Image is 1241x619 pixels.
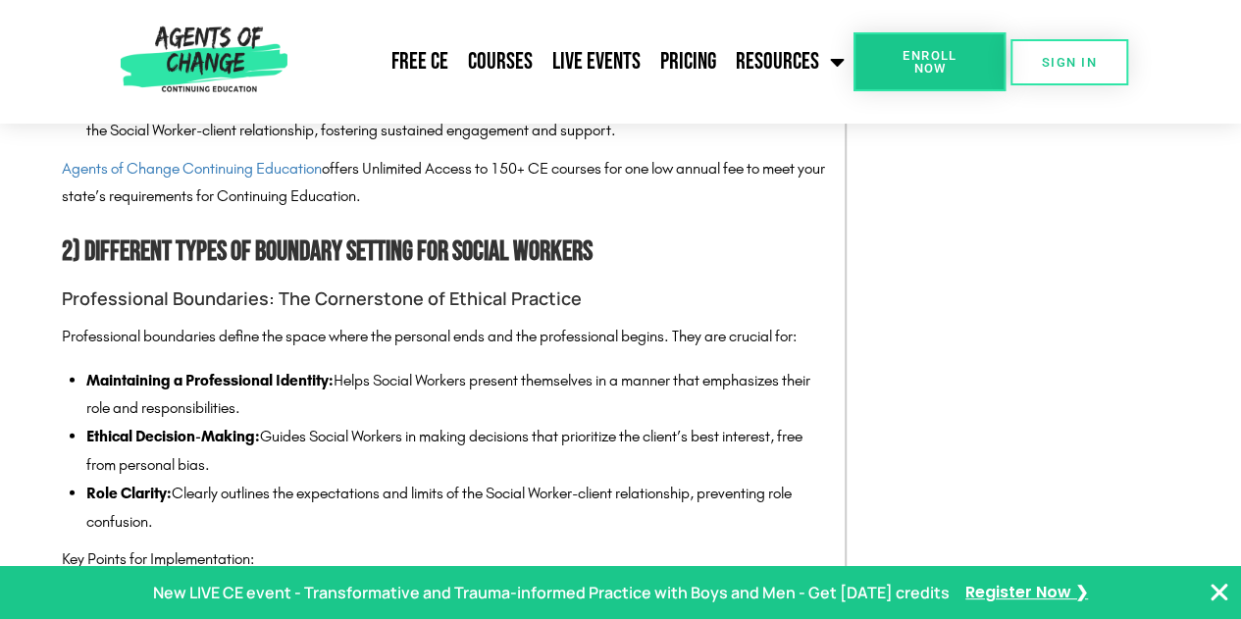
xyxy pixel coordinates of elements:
button: Close Banner [1208,581,1231,604]
a: Register Now ❯ [965,579,1088,607]
p: offers Unlimited Access to 150+ CE courses for one low annual fee to meet your state’s requiremen... [62,155,825,212]
li: Guides Social Workers in making decisions that prioritize the client’s best interest, free from p... [86,423,825,480]
a: Resources [726,37,853,86]
p: New LIVE CE event - Transformative and Trauma-informed Practice with Boys and Men - Get [DATE] cr... [153,579,950,607]
strong: Maintaining a Professional Identity: [86,371,334,389]
a: SIGN IN [1010,39,1128,85]
h2: 2) Different Types of Boundary Setting for Social Workers [62,231,825,275]
li: Clearly outlines the expectations and limits of the Social Worker-client relationship, preventing... [86,480,825,537]
p: Professional boundaries define the space where the personal ends and the professional begins. The... [62,323,825,351]
a: Live Events [543,37,650,86]
a: Enroll Now [853,32,1006,91]
strong: Role Clarity: [86,484,172,502]
a: Free CE [382,37,458,86]
h4: Professional Boundaries: The Cornerstone of Ethical Practice [62,284,825,313]
a: Courses [458,37,543,86]
strong: Ethical Decision-Making: [86,427,260,445]
li: Helps Social Workers present themselves in a manner that emphasizes their role and responsibilities. [86,367,825,424]
a: Agents of Change Continuing Education [62,159,322,178]
p: Key Points for Implementation: [62,545,825,574]
nav: Menu [295,37,853,86]
span: Enroll Now [885,49,974,75]
a: Pricing [650,37,726,86]
span: SIGN IN [1042,56,1097,69]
